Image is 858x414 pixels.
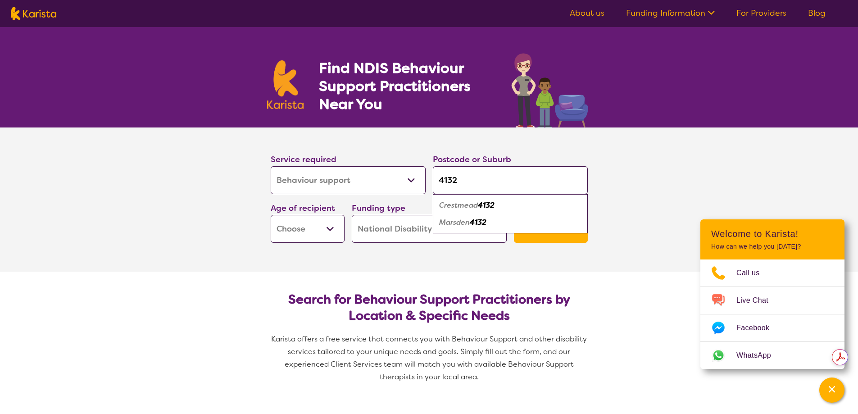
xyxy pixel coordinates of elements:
label: Service required [271,154,336,165]
div: Channel Menu [700,219,844,369]
a: Blog [808,8,826,18]
label: Age of recipient [271,203,335,214]
label: Funding type [352,203,405,214]
img: Karista logo [267,60,304,109]
p: How can we help you [DATE]? [711,243,834,250]
span: Live Chat [736,294,779,307]
a: Web link opens in a new tab. [700,342,844,369]
a: About us [570,8,604,18]
em: Marsden [439,218,470,227]
label: Postcode or Suburb [433,154,511,165]
button: Channel Menu [819,378,844,403]
ul: Choose channel [700,259,844,369]
img: behaviour-support [509,49,591,127]
h1: Find NDIS Behaviour Support Practitioners Near You [319,59,493,113]
input: Type [433,166,588,194]
h2: Welcome to Karista! [711,228,834,239]
span: Facebook [736,321,780,335]
em: Crestmead [439,200,478,210]
div: Crestmead 4132 [437,197,583,214]
h2: Search for Behaviour Support Practitioners by Location & Specific Needs [278,291,581,324]
p: Karista offers a free service that connects you with Behaviour Support and other disability servi... [267,333,591,383]
a: For Providers [736,8,786,18]
span: WhatsApp [736,349,782,362]
em: 4132 [470,218,486,227]
a: Funding Information [626,8,715,18]
img: Karista logo [11,7,56,20]
span: Call us [736,266,771,280]
div: Marsden 4132 [437,214,583,231]
em: 4132 [478,200,495,210]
